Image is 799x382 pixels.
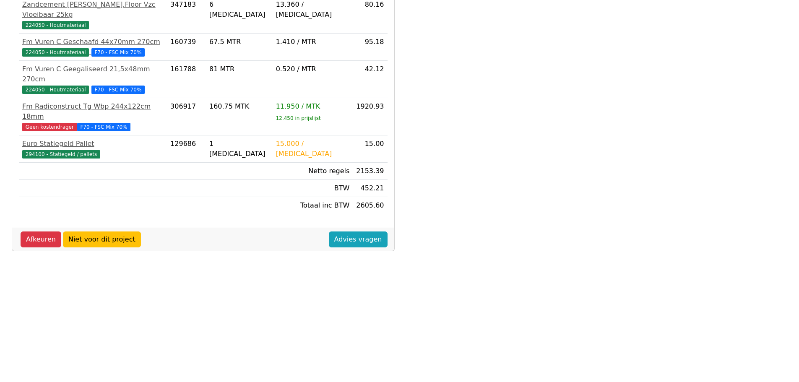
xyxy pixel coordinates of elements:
[353,61,387,98] td: 42.12
[22,101,164,122] div: Fm Radiconstruct Tg Wbp 244x122cm 18mm
[22,86,89,94] span: 224050 - Houtmateriaal
[167,135,206,163] td: 129686
[22,37,164,47] div: Fm Vuren C Geschaafd 44x70mm 270cm
[22,48,89,57] span: 224050 - Houtmateriaal
[353,98,387,135] td: 1920.93
[22,123,77,131] span: Geen kostendrager
[353,135,387,163] td: 15.00
[22,150,100,159] span: 294100 - Statiegeld / pallets
[329,231,388,247] a: Advies vragen
[273,197,353,214] td: Totaal inc BTW
[209,101,269,112] div: 160.75 MTK
[167,34,206,61] td: 160739
[273,163,353,180] td: Netto regels
[22,37,164,57] a: Fm Vuren C Geschaafd 44x70mm 270cm224050 - Houtmateriaal F70 - FSC Mix 70%
[353,180,387,197] td: 452.21
[276,101,350,112] div: 11.950 / MTK
[167,61,206,98] td: 161788
[22,64,164,94] a: Fm Vuren C Geegaliseerd 21,5x48mm 270cm224050 - Houtmateriaal F70 - FSC Mix 70%
[22,139,164,159] a: Euro Statiegeld Pallet294100 - Statiegeld / pallets
[353,197,387,214] td: 2605.60
[167,98,206,135] td: 306917
[273,180,353,197] td: BTW
[63,231,141,247] a: Niet voor dit project
[209,64,269,74] div: 81 MTR
[22,21,89,29] span: 224050 - Houtmateriaal
[276,64,350,74] div: 0.520 / MTR
[276,115,321,121] sub: 12.450 in prijslijst
[22,139,164,149] div: Euro Statiegeld Pallet
[91,86,145,94] span: F70 - FSC Mix 70%
[276,37,350,47] div: 1.410 / MTR
[21,231,61,247] a: Afkeuren
[353,163,387,180] td: 2153.39
[77,123,131,131] span: F70 - FSC Mix 70%
[22,101,164,132] a: Fm Radiconstruct Tg Wbp 244x122cm 18mmGeen kostendragerF70 - FSC Mix 70%
[353,34,387,61] td: 95.18
[91,48,145,57] span: F70 - FSC Mix 70%
[209,139,269,159] div: 1 [MEDICAL_DATA]
[22,64,164,84] div: Fm Vuren C Geegaliseerd 21,5x48mm 270cm
[209,37,269,47] div: 67.5 MTR
[276,139,350,159] div: 15.000 / [MEDICAL_DATA]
